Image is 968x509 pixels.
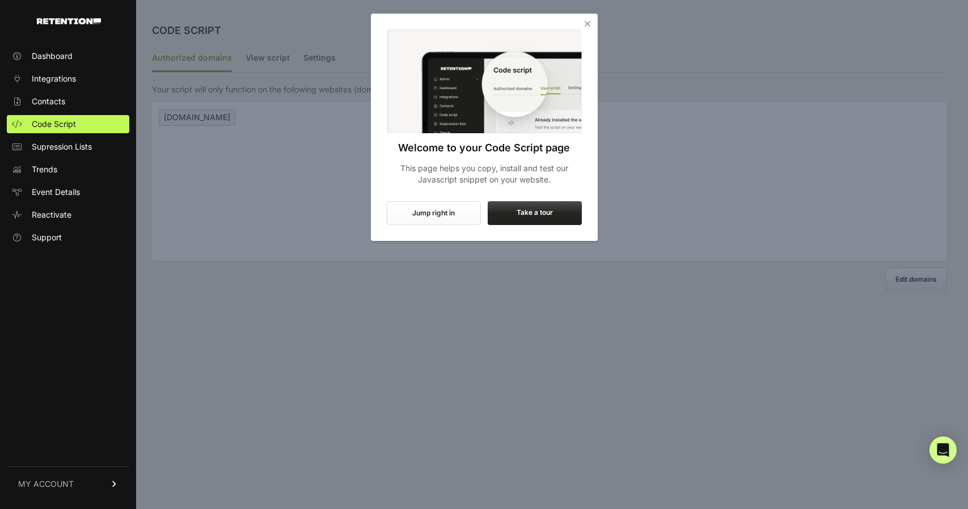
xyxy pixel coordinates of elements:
[32,96,65,107] span: Contacts
[32,50,73,62] span: Dashboard
[7,228,129,247] a: Support
[7,138,129,156] a: Supression Lists
[32,118,76,130] span: Code Script
[7,92,129,111] a: Contacts
[7,70,129,88] a: Integrations
[32,141,92,152] span: Supression Lists
[488,201,582,225] label: Take a tour
[929,436,957,464] div: Open Intercom Messenger
[7,206,129,224] a: Reactivate
[7,466,129,501] a: MY ACCOUNT
[32,186,80,198] span: Event Details
[7,160,129,179] a: Trends
[7,115,129,133] a: Code Script
[387,140,582,156] h3: Welcome to your Code Script page
[387,163,582,185] p: This page helps you copy, install and test our Javascript snippet on your website.
[37,18,101,24] img: Retention.com
[32,164,57,175] span: Trends
[32,232,62,243] span: Support
[387,201,481,225] button: Jump right in
[582,18,593,29] i: Close
[7,47,129,65] a: Dashboard
[387,29,582,133] img: Code Script Onboarding
[32,209,71,220] span: Reactivate
[18,478,74,490] span: MY ACCOUNT
[32,73,76,84] span: Integrations
[7,183,129,201] a: Event Details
